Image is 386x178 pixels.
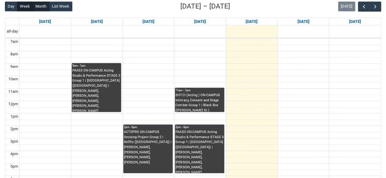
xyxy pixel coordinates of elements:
[141,18,156,25] a: Go to August 12, 2025
[38,18,52,25] a: Go to August 10, 2025
[9,113,19,120] div: 1pm
[9,39,19,45] div: 7am
[72,68,121,112] div: PAAS3 ON-CAMPUS Acting Studio & Performance STAGE 3 Group 1 | [GEOGRAPHIC_DATA] ([GEOGRAPHIC_DATA...
[9,151,19,157] div: 4pm
[9,163,19,169] div: 5pm
[358,2,370,12] button: Previous Week
[7,89,19,95] div: 11am
[49,2,72,11] button: List Week
[124,130,172,165] div: ACTDPRS ON-CAMPUS Devising Project Group 2 | Bellfry ([GEOGRAPHIC_DATA]) | [PERSON_NAME], [PERSON...
[17,2,33,11] button: Week
[175,93,224,112] div: SHTCI (Acting ) ON-CAMPUS Intimacy, Consent and Stage Combat Group 1 | Black Box ([PERSON_NAME] S...
[175,125,224,129] div: 2pm - 6pm
[348,18,362,25] a: Go to August 16, 2025
[175,130,224,173] div: PAAS3 ON-CAMPUS Acting Studio & Performance STAGE 3 Group 1 | [GEOGRAPHIC_DATA] ([GEOGRAPHIC_DATA...
[244,18,259,25] a: Go to August 14, 2025
[175,88,224,92] div: 11am - 1pm
[370,2,381,12] button: Next Week
[180,1,230,12] h2: [DATE] – [DATE]
[193,18,207,25] a: Go to August 13, 2025
[296,18,311,25] a: Go to August 15, 2025
[338,2,355,11] button: [DATE]
[5,2,17,11] button: Day
[124,125,172,129] div: 2pm - 6pm
[9,64,19,70] div: 9am
[89,18,104,25] a: Go to August 11, 2025
[9,51,19,57] div: 8am
[9,138,19,145] div: 3pm
[5,28,19,34] span: all-day
[7,101,19,107] div: 12pm
[9,126,19,132] div: 2pm
[7,76,19,82] div: 10am
[72,64,121,68] div: 9am - 1pm
[33,2,49,11] button: Month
